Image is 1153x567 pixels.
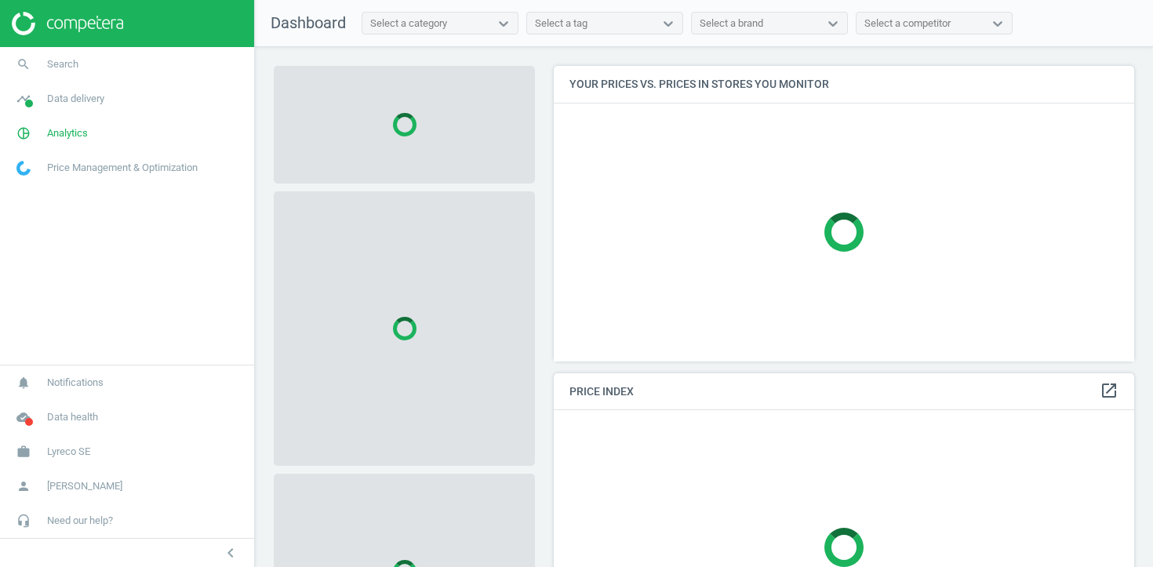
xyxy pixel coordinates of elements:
span: [PERSON_NAME] [47,479,122,493]
h4: Your prices vs. prices in stores you monitor [554,66,1134,103]
img: ajHJNr6hYgQAAAAASUVORK5CYII= [12,12,123,35]
i: headset_mic [9,506,38,536]
div: Select a category [370,16,447,31]
i: open_in_new [1100,381,1118,400]
i: work [9,437,38,467]
i: search [9,49,38,79]
span: Lyreco SE [47,445,90,459]
span: Notifications [47,376,104,390]
i: pie_chart_outlined [9,118,38,148]
div: Select a tag [535,16,587,31]
i: cloud_done [9,402,38,432]
a: open_in_new [1100,381,1118,402]
i: timeline [9,84,38,114]
i: notifications [9,368,38,398]
span: Analytics [47,126,88,140]
span: Need our help? [47,514,113,528]
div: Select a competitor [864,16,951,31]
h4: Price Index [554,373,1134,410]
img: wGWNvw8QSZomAAAAABJRU5ErkJggg== [16,161,31,176]
i: person [9,471,38,501]
span: Search [47,57,78,71]
span: Dashboard [271,13,346,32]
span: Price Management & Optimization [47,161,198,175]
button: chevron_left [211,543,250,563]
span: Data delivery [47,92,104,106]
i: chevron_left [221,543,240,562]
div: Select a brand [700,16,763,31]
span: Data health [47,410,98,424]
